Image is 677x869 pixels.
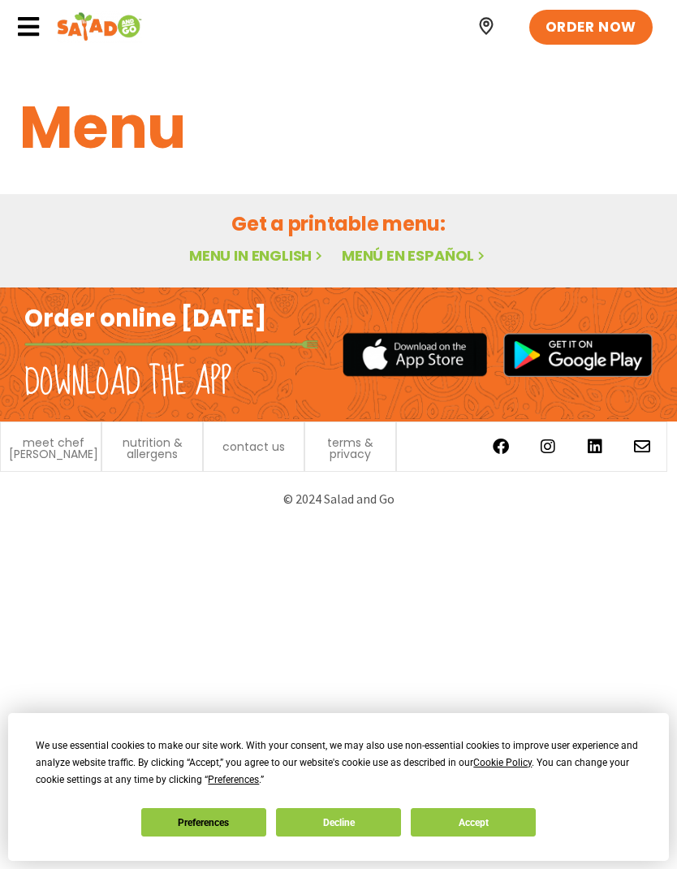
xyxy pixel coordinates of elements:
[473,757,532,768] span: Cookie Policy
[343,331,487,378] img: appstore
[36,737,640,789] div: We use essential cookies to make our site work. With your consent, we may also use non-essential ...
[24,304,267,335] h2: Order online [DATE]
[545,18,636,37] span: ORDER NOW
[411,808,536,837] button: Accept
[24,340,318,348] img: fork
[342,245,488,266] a: Menú en español
[189,245,326,266] a: Menu in English
[9,437,98,460] a: meet chef [PERSON_NAME]
[16,488,661,510] p: © 2024 Salad and Go
[276,808,401,837] button: Decline
[141,808,266,837] button: Preferences
[24,360,231,405] h2: Download the app
[313,437,387,460] a: terms & privacy
[503,333,653,377] img: google_play
[57,11,142,43] img: Header logo
[19,84,658,171] h1: Menu
[222,441,285,452] a: contact us
[19,210,658,238] h2: Get a printable menu:
[529,10,653,45] a: ORDER NOW
[110,437,194,460] a: nutrition & allergens
[208,774,259,785] span: Preferences
[8,713,669,861] div: Cookie Consent Prompt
